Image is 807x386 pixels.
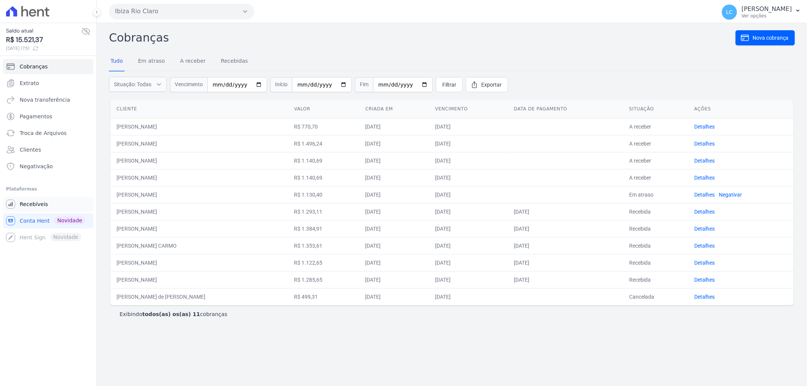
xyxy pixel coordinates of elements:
a: Clientes [3,142,93,157]
td: [DATE] [429,135,508,152]
a: Detalhes [694,158,715,164]
span: Pagamentos [20,113,52,120]
button: Ibiza Rio Claro [109,4,254,19]
a: Detalhes [694,277,715,283]
td: [DATE] [429,118,508,135]
a: Recebidas [219,52,250,71]
td: [PERSON_NAME] [110,254,288,271]
td: [PERSON_NAME] [110,135,288,152]
td: [PERSON_NAME] [110,220,288,237]
td: [DATE] [359,152,429,169]
span: R$ 15.521,37 [6,35,81,45]
a: Conta Hent Novidade [3,213,93,228]
th: Ações [688,100,793,118]
span: Conta Hent [20,217,50,225]
td: [DATE] [359,220,429,237]
td: R$ 1.285,65 [288,271,359,288]
td: [DATE] [429,254,508,271]
td: [DATE] [359,118,429,135]
td: A receber [623,135,688,152]
td: R$ 770,70 [288,118,359,135]
a: Troca de Arquivos [3,126,93,141]
button: Situação: Todas [109,77,167,92]
td: [DATE] [429,203,508,220]
a: Tudo [109,52,124,71]
p: Exibindo cobranças [120,310,227,318]
td: [DATE] [508,271,623,288]
a: Filtrar [436,77,463,92]
td: [DATE] [508,220,623,237]
td: [PERSON_NAME] CARMO [110,237,288,254]
td: [PERSON_NAME] [110,186,288,203]
td: [PERSON_NAME] [110,203,288,220]
span: Filtrar [442,81,456,88]
a: A receber [179,52,207,71]
th: Data de pagamento [508,100,623,118]
span: [DATE] 17:51 [6,45,81,52]
p: [PERSON_NAME] [742,5,792,13]
p: Ver opções [742,13,792,19]
td: Recebida [623,271,688,288]
a: Detalhes [694,226,715,232]
td: [PERSON_NAME] de [PERSON_NAME] [110,288,288,305]
a: Pagamentos [3,109,93,124]
td: A receber [623,118,688,135]
td: [DATE] [359,135,429,152]
td: [PERSON_NAME] [110,271,288,288]
a: Negativação [3,159,93,174]
span: Novidade [54,216,85,225]
td: [DATE] [508,237,623,254]
td: [DATE] [429,220,508,237]
td: R$ 1.384,91 [288,220,359,237]
td: [DATE] [508,254,623,271]
span: Saldo atual [6,27,81,35]
td: Em atraso [623,186,688,203]
td: [DATE] [359,169,429,186]
td: R$ 1.122,65 [288,254,359,271]
span: Início [270,77,292,92]
td: [DATE] [359,203,429,220]
a: Cobranças [3,59,93,74]
a: Detalhes [694,175,715,181]
th: Criada em [359,100,429,118]
td: R$ 1.293,11 [288,203,359,220]
th: Valor [288,100,359,118]
td: R$ 1.140,69 [288,152,359,169]
td: A receber [623,152,688,169]
td: [DATE] [429,152,508,169]
a: Negativar [719,192,742,198]
td: Recebida [623,254,688,271]
a: Detalhes [694,243,715,249]
td: [DATE] [359,254,429,271]
td: R$ 499,31 [288,288,359,305]
td: [DATE] [508,203,623,220]
a: Detalhes [694,141,715,147]
td: [DATE] [429,186,508,203]
a: Exportar [466,77,508,92]
a: Detalhes [694,124,715,130]
span: Situação: Todas [114,81,151,88]
b: todos(as) os(as) 11 [142,311,200,317]
td: R$ 1.130,40 [288,186,359,203]
a: Nova transferência [3,92,93,107]
a: Detalhes [694,260,715,266]
td: [DATE] [429,288,508,305]
td: A receber [623,169,688,186]
a: Detalhes [694,192,715,198]
button: LC [PERSON_NAME] Ver opções [716,2,807,23]
span: Fim [355,77,373,92]
span: Clientes [20,146,41,153]
span: Nova cobrança [753,34,788,42]
td: R$ 1.140,69 [288,169,359,186]
td: Recebida [623,220,688,237]
td: R$ 1.353,61 [288,237,359,254]
span: Nova transferência [20,96,70,104]
td: Cancelada [623,288,688,305]
td: [DATE] [359,237,429,254]
td: Recebida [623,203,688,220]
a: Recebíveis [3,197,93,212]
div: Plataformas [6,184,90,194]
span: Extrato [20,79,39,87]
span: LC [726,9,733,15]
span: Cobranças [20,63,48,70]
